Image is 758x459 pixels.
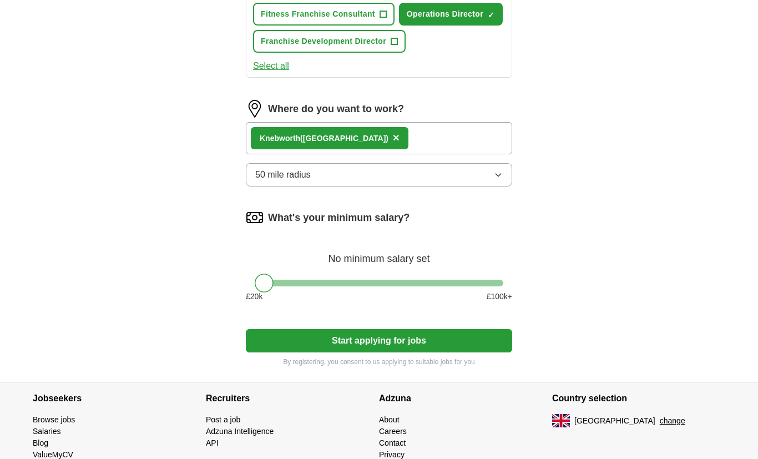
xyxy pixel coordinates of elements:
div: No minimum salary set [246,240,512,266]
a: Post a job [206,415,240,424]
a: ValueMyCV [33,450,73,459]
p: By registering, you consent to us applying to suitable jobs for you [246,357,512,367]
button: Start applying for jobs [246,329,512,352]
span: 50 mile radius [255,168,311,181]
a: Adzuna Intelligence [206,427,274,436]
a: Blog [33,438,48,447]
button: change [660,415,685,427]
a: Browse jobs [33,415,75,424]
img: UK flag [552,414,570,427]
button: Fitness Franchise Consultant [253,3,395,26]
a: Salaries [33,427,61,436]
label: What's your minimum salary? [268,210,410,225]
span: £ 100 k+ [487,291,512,302]
button: × [393,130,400,147]
div: bworth [260,133,388,144]
span: [GEOGRAPHIC_DATA] [574,415,655,427]
a: API [206,438,219,447]
a: About [379,415,400,424]
span: Fitness Franchise Consultant [261,8,375,20]
a: Careers [379,427,407,436]
img: salary.png [246,209,264,226]
a: Contact [379,438,406,447]
span: × [393,132,400,144]
span: ✓ [488,11,494,19]
button: Operations Director✓ [399,3,503,26]
span: £ 20 k [246,291,262,302]
span: Operations Director [407,8,483,20]
a: Privacy [379,450,405,459]
img: location.png [246,100,264,118]
span: Franchise Development Director [261,36,386,47]
span: ([GEOGRAPHIC_DATA]) [300,134,388,143]
button: Franchise Development Director [253,30,406,53]
button: 50 mile radius [246,163,512,186]
h4: Country selection [552,383,725,414]
button: Select all [253,59,289,73]
strong: Kne [260,134,274,143]
label: Where do you want to work? [268,102,404,117]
